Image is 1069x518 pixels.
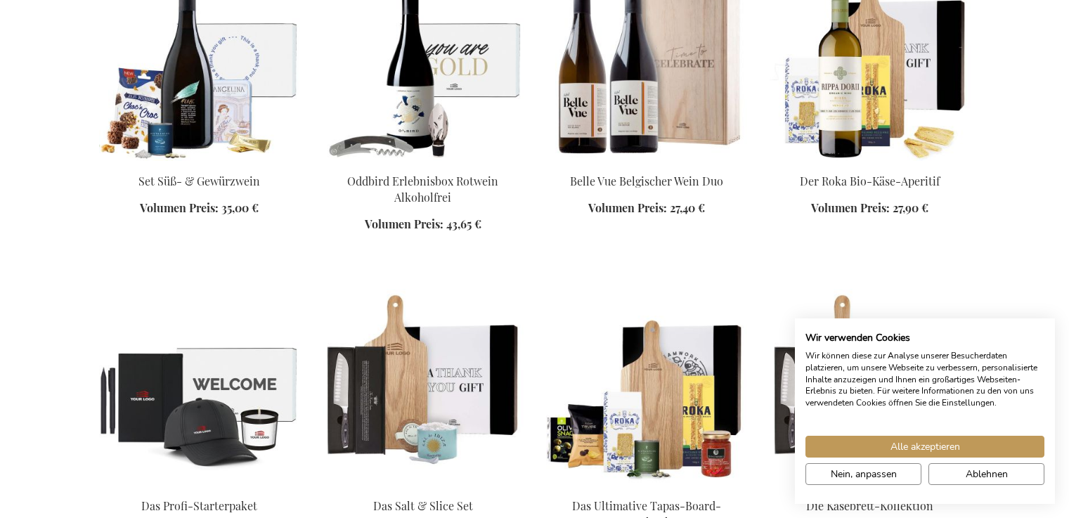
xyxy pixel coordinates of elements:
[347,174,498,205] a: Oddbird Erlebnisbox Rotwein Alkoholfrei
[365,216,443,231] span: Volumen Preis:
[365,216,481,233] a: Volumen Preis: 43,65 €
[966,467,1008,481] span: Ablehnen
[811,200,928,216] a: Volumen Preis: 27,90 €
[770,289,971,486] img: The Cheese Board Collection
[893,200,928,215] span: 27,90 €
[928,463,1044,485] button: Alle verweigern cookies
[811,200,890,215] span: Volumen Preis:
[138,174,260,188] a: Set Süß- & Gewürzwein
[806,498,933,513] a: Die Käsebrett-Kollektion
[373,498,473,513] a: Das Salt & Slice Set
[890,439,960,454] span: Alle akzeptieren
[588,200,667,215] span: Volumen Preis:
[99,155,300,169] a: Sweet & Spiced Wine Set
[805,332,1044,344] h2: Wir verwenden Cookies
[323,155,524,169] a: Oddbird Non-Alcoholic Red Wine Experience Box
[546,289,747,486] img: The Ultimate Tapas Board Gift
[446,216,481,231] span: 43,65 €
[831,467,897,481] span: Nein, anpassen
[570,174,723,188] a: Belle Vue Belgischer Wein Duo
[770,480,971,493] a: The Cheese Board Collection
[800,174,940,188] a: Der Roka Bio-Käse-Aperitif
[140,200,219,215] span: Volumen Preis:
[546,480,747,493] a: The Ultimate Tapas Board Gift
[140,200,259,216] a: Volumen Preis: 35,00 €
[141,498,257,513] a: Das Profi-Starterpaket
[670,200,705,215] span: 27,40 €
[770,155,971,169] a: Der Roka Bio-Käse-Aperitif
[805,350,1044,409] p: Wir können diese zur Analyse unserer Besucherdaten platzieren, um unsere Webseite zu verbessern, ...
[805,463,921,485] button: cookie Einstellungen anpassen
[323,480,524,493] a: The Salt & Slice Set Exclusive Business Gift
[546,155,747,169] a: Belle Vue Belgischer Wein Duo
[805,436,1044,458] button: Akzeptieren Sie alle cookies
[323,289,524,486] img: The Salt & Slice Set Exclusive Business Gift
[588,200,705,216] a: Volumen Preis: 27,40 €
[99,289,300,486] img: The Professional Starter Kit
[99,480,300,493] a: The Professional Starter Kit
[221,200,259,215] span: 35,00 €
